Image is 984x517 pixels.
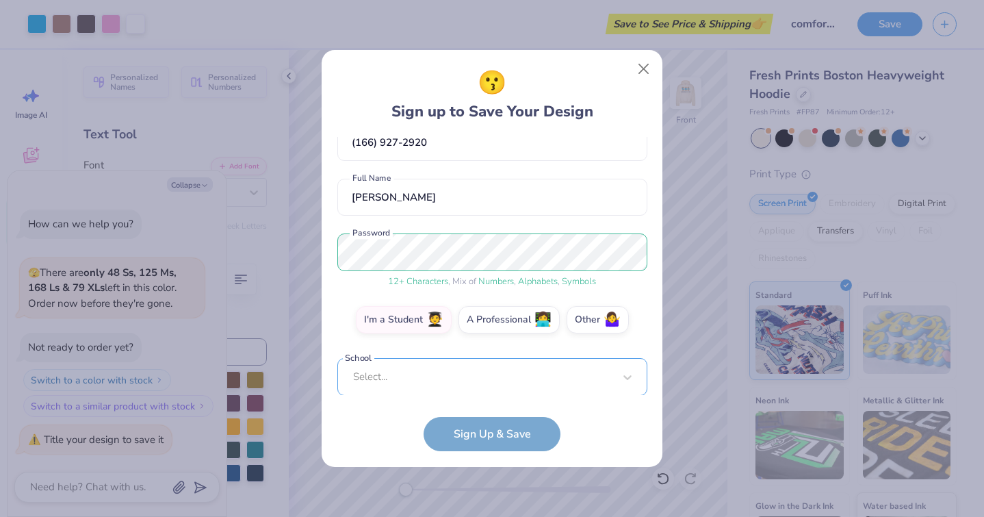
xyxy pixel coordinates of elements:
[518,275,558,288] span: Alphabets
[458,306,560,333] label: A Professional
[478,66,506,101] span: 😗
[337,275,647,289] div: , Mix of , ,
[562,275,596,288] span: Symbols
[478,275,514,288] span: Numbers
[534,312,552,328] span: 👩‍💻
[391,66,593,123] div: Sign up to Save Your Design
[567,306,629,333] label: Other
[426,312,443,328] span: 🧑‍🎓
[604,312,621,328] span: 🤷‍♀️
[631,56,657,82] button: Close
[343,352,374,365] label: School
[388,275,448,288] span: 12 + Characters
[356,306,452,333] label: I'm a Student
